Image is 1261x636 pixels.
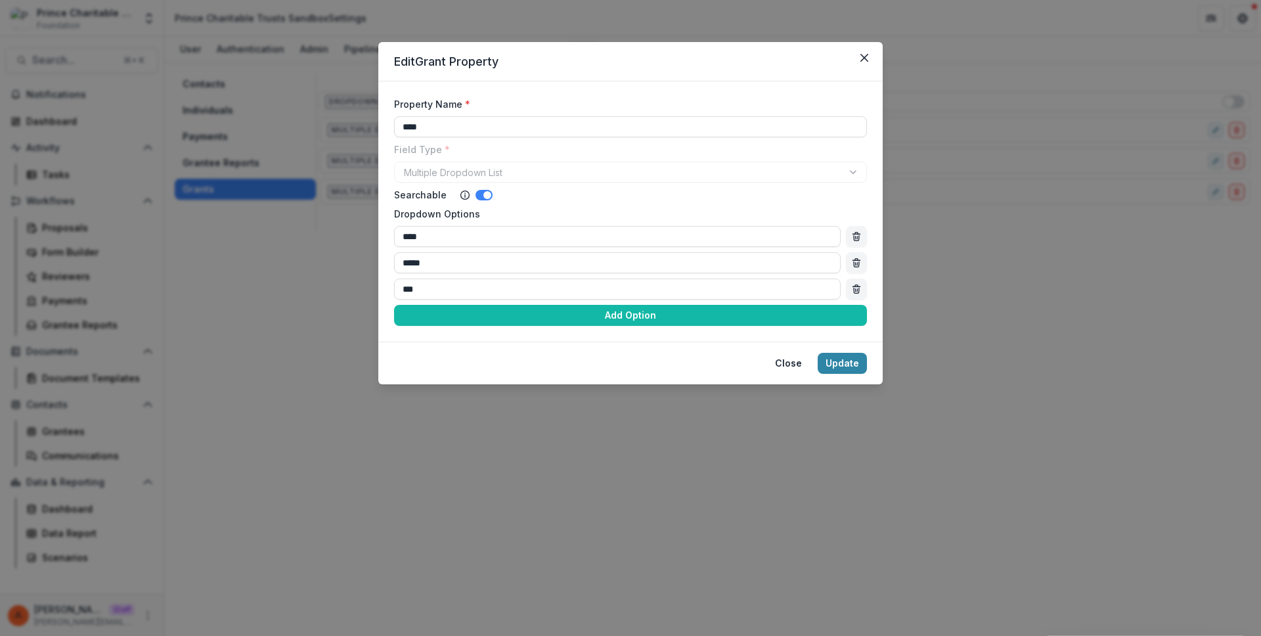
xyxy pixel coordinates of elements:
button: Add Option [394,305,867,326]
label: Field Type [394,143,859,156]
label: Dropdown Options [394,207,859,221]
button: Remove option [846,279,867,300]
button: Remove option [846,252,867,273]
button: Remove option [846,226,867,247]
header: Edit Grant Property [378,42,883,81]
label: Searchable [394,188,447,202]
label: Property Name [394,97,859,111]
button: Close [767,353,810,374]
button: Close [854,47,875,68]
button: Update [818,353,867,374]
